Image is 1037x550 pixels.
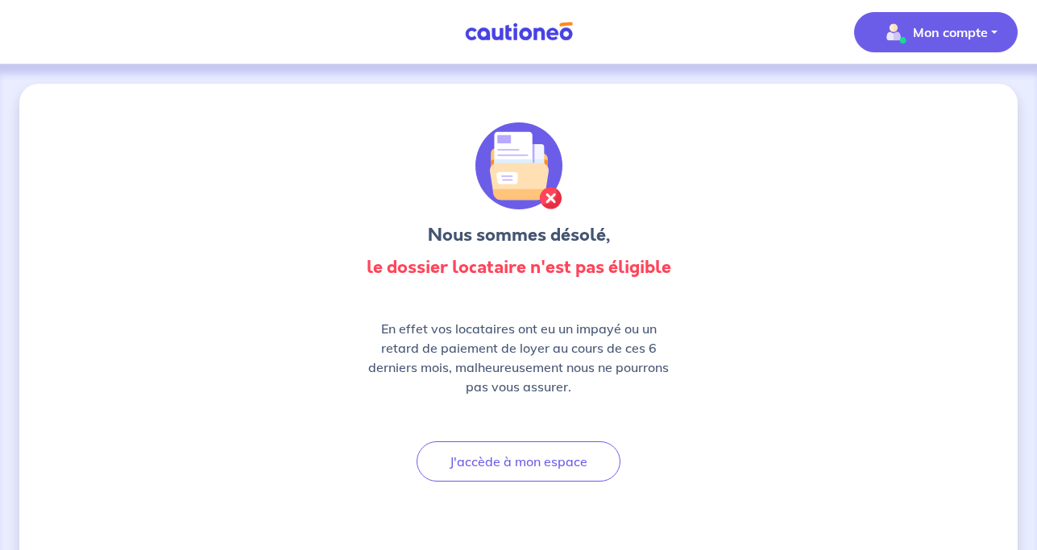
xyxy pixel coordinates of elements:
[913,23,988,42] p: Mon compte
[881,19,906,45] img: illu_account_valid_menu.svg
[417,441,620,482] button: J'accède à mon espace
[367,222,671,248] h3: Nous sommes désolé,
[367,254,671,279] strong: le dossier locataire n'est pas éligible
[854,12,1018,52] button: illu_account_valid_menu.svgMon compte
[364,319,674,396] p: En effet vos locataires ont eu un impayé ou un retard de paiement de loyer au cours de ces 6 dern...
[475,122,562,209] img: illu_folder_cancel.svg
[458,22,579,42] img: Cautioneo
